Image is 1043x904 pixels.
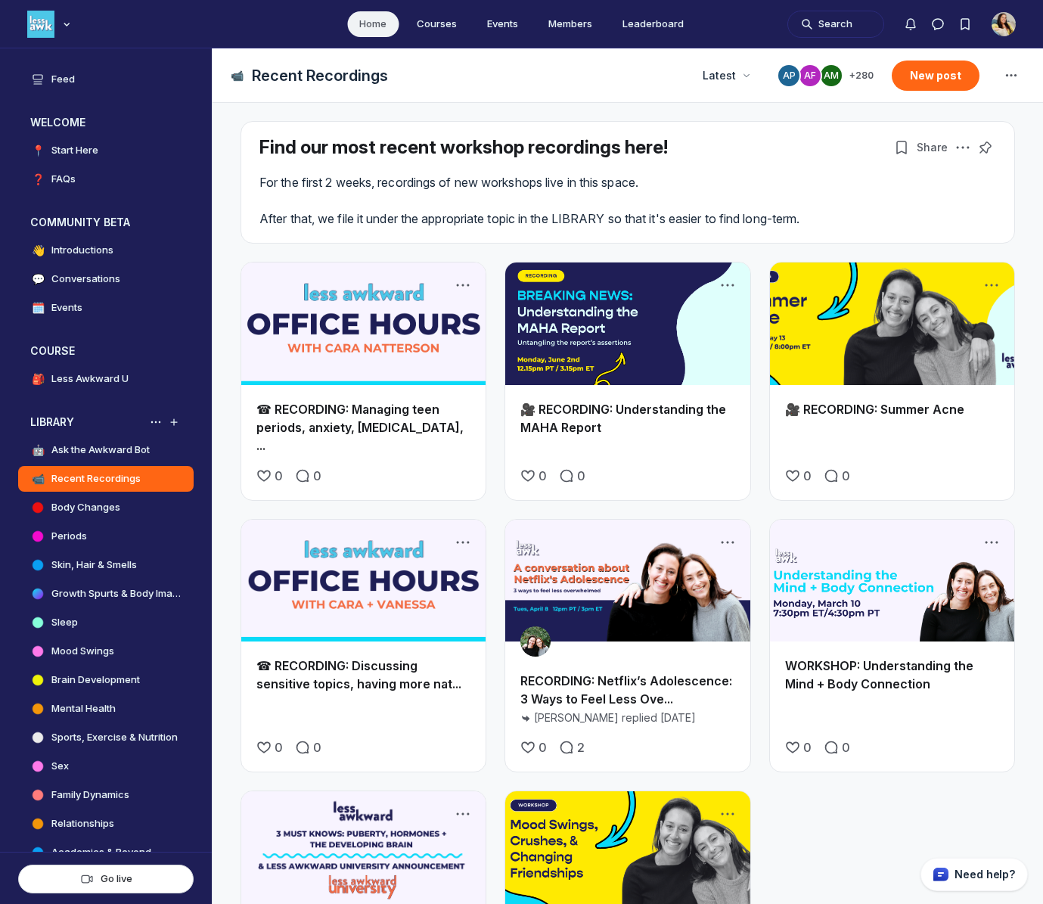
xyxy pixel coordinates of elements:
[30,300,45,315] span: 🗓️
[51,172,76,187] h4: FAQs
[717,532,738,553] button: Post actions
[539,738,547,756] span: 0
[803,738,812,756] span: 0
[917,140,948,155] span: Share
[717,275,738,296] button: Post actions
[292,735,324,760] a: Comment on this post
[51,673,140,688] h4: Brain Development
[51,471,141,486] h4: Recent Recordings
[799,65,821,86] div: AF
[556,464,588,488] a: Comment on this post
[30,143,45,158] span: 📍
[166,415,182,430] button: Add space or space group
[452,803,473,825] button: Post actions
[18,638,194,664] a: Mood Swings
[51,586,182,601] h4: Growth Spurts & Body Image
[924,11,951,38] button: Direct messages
[452,532,473,553] button: Post actions
[534,710,657,725] span: [PERSON_NAME] replied
[30,115,85,130] h3: WELCOME
[275,467,283,485] span: 0
[253,464,286,488] button: Like the ☎ RECORDING: Managing teen periods, anxiety, bedwetting, and screen time + more from Off...
[998,62,1025,89] button: Space settings
[30,443,45,458] span: 🤖
[717,803,738,825] div: Post actions
[30,172,45,187] span: ❓
[18,210,194,235] button: COMMUNITY BETACollapse space
[803,467,812,485] span: 0
[920,858,1028,891] button: Circle support widget
[18,339,194,363] button: COURSECollapse space
[981,275,1002,296] div: Post actions
[536,11,604,37] a: Members
[517,735,550,760] button: Like the RECORDING: Netflix’s Adolescence: 3 Ways to Feel Less Overwhelmed post
[821,735,853,760] a: Comment on this post
[787,11,884,38] button: Search
[577,467,585,485] span: 0
[694,62,759,89] button: Latest
[782,464,815,488] button: Like the 🎥 RECORDING: Summer Acne post
[782,735,815,760] button: Like the WORKSHOP: Understanding the Mind + Body Connection post
[51,558,137,573] h4: Skin, Hair & Smells
[777,64,874,88] button: +280
[18,753,194,779] a: Sex
[18,437,194,463] a: 🤖Ask the Awkward Bot
[51,72,75,87] h4: Feed
[51,500,120,515] h4: Body Changes
[475,11,530,37] a: Events
[660,710,696,725] span: [DATE]
[992,12,1016,36] button: User menu options
[517,464,550,488] button: Like the 🎥 RECORDING: Understanding the MAHA Report post
[275,738,283,756] span: 0
[520,710,696,725] a: [PERSON_NAME] replied[DATE]
[27,9,74,39] button: Less Awkward Hub logo
[51,272,120,287] h4: Conversations
[18,811,194,837] a: Relationships
[292,464,324,488] a: Comment on this post
[981,532,1002,553] button: Post actions
[18,295,194,321] a: 🗓️Events
[785,402,964,417] a: 🎥 RECORDING: Summer Acne
[18,523,194,549] a: Periods
[313,467,321,485] span: 0
[520,673,732,707] a: RECORDING: Netflix’s Adolescence: 3 Ways to Feel Less Ove...
[18,840,194,865] a: Academics & Beyond
[51,529,87,544] h4: Periods
[703,68,736,83] span: Latest
[18,110,194,135] button: WELCOMECollapse space
[452,275,473,296] div: Post actions
[31,871,181,886] div: Go live
[30,272,45,287] span: 💬
[556,735,588,760] a: Comment on this post
[30,371,45,387] span: 🎒
[148,415,163,430] button: View space group options
[18,865,194,893] button: Go live
[30,343,75,359] h3: COURSE
[778,65,799,86] div: AP
[18,410,194,434] button: LIBRARYCollapse space
[51,759,69,774] h4: Sex
[51,788,129,803] h4: Family Dynamics
[51,845,151,860] h4: Academics & Beyond
[51,701,116,716] h4: Mental Health
[18,466,194,492] a: 📹Recent Recordings
[51,300,82,315] h4: Events
[51,243,113,258] h4: Introductions
[27,11,54,38] img: Less Awkward Hub logo
[539,467,547,485] span: 0
[891,137,912,158] button: Bookmarks
[785,658,973,691] a: WORKSHOP: Understanding the Mind + Body Connection
[842,738,850,756] span: 0
[51,730,178,745] h4: Sports, Exercise & Nutrition
[51,615,78,630] h4: Sleep
[18,266,194,292] a: 💬Conversations
[313,738,321,756] span: 0
[18,782,194,808] a: Family Dynamics
[897,11,924,38] button: Notifications
[849,70,874,82] span: + 280
[821,65,842,86] div: AM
